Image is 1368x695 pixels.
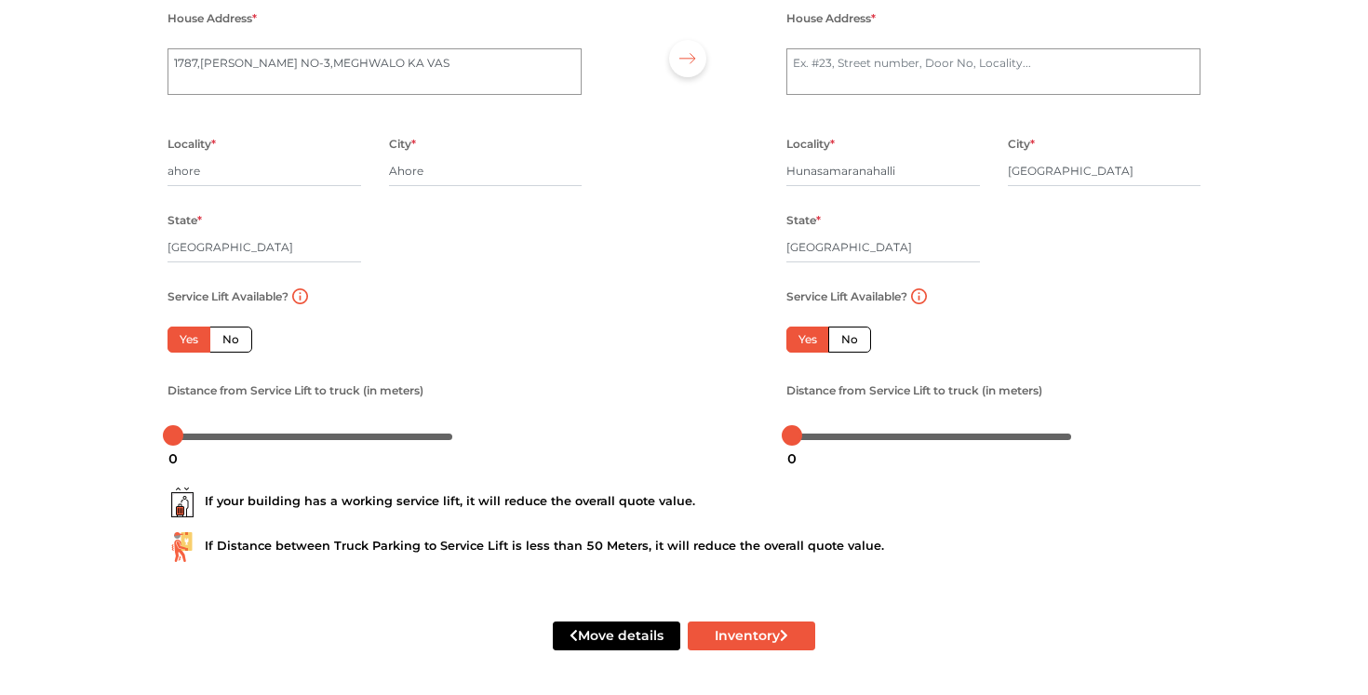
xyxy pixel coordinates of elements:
label: Distance from Service Lift to truck (in meters) [786,379,1042,403]
label: Distance from Service Lift to truck (in meters) [168,379,423,403]
label: Locality [168,132,216,156]
label: State [168,208,202,233]
label: No [209,327,252,353]
div: 0 [161,443,185,474]
label: Service Lift Available? [168,285,288,309]
button: Inventory [688,621,815,650]
label: Service Lift Available? [786,285,907,309]
img: ... [168,532,197,562]
label: Locality [786,132,835,156]
label: House Address [168,7,257,31]
div: 0 [780,443,804,474]
img: ... [168,488,197,517]
div: If your building has a working service lift, it will reduce the overall quote value. [168,488,1200,517]
button: Move details [553,621,680,650]
label: Yes [786,327,829,353]
label: House Address [786,7,876,31]
label: No [828,327,871,353]
label: City [389,132,416,156]
label: City [1008,132,1035,156]
div: If Distance between Truck Parking to Service Lift is less than 50 Meters, it will reduce the over... [168,532,1200,562]
label: State [786,208,821,233]
label: Yes [168,327,210,353]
